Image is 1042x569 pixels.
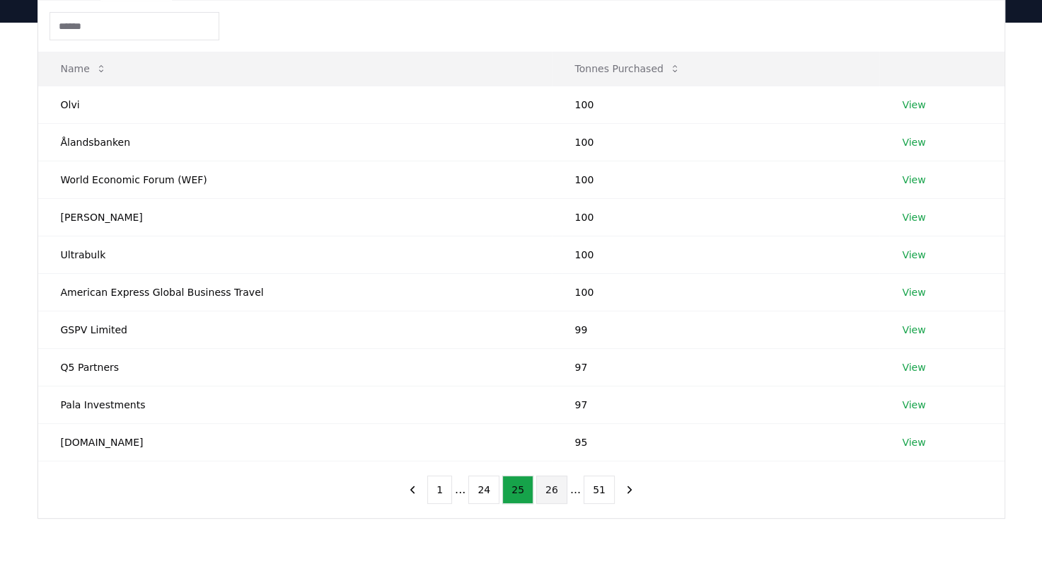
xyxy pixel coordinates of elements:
[38,386,552,423] td: Pala Investments
[38,236,552,273] td: Ultrabulk
[38,161,552,198] td: World Economic Forum (WEF)
[552,273,879,311] td: 100
[902,135,925,149] a: View
[38,123,552,161] td: Ålandsbanken
[38,311,552,348] td: GSPV Limited
[50,54,118,83] button: Name
[902,435,925,449] a: View
[502,476,533,504] button: 25
[552,198,879,236] td: 100
[38,86,552,123] td: Olvi
[455,481,465,498] li: ...
[38,198,552,236] td: [PERSON_NAME]
[38,273,552,311] td: American Express Global Business Travel
[552,86,879,123] td: 100
[563,54,691,83] button: Tonnes Purchased
[38,423,552,461] td: [DOMAIN_NAME]
[552,161,879,198] td: 100
[552,123,879,161] td: 100
[552,236,879,273] td: 100
[902,210,925,224] a: View
[902,98,925,112] a: View
[427,476,452,504] button: 1
[400,476,424,504] button: previous page
[38,348,552,386] td: Q5 Partners
[902,360,925,374] a: View
[902,285,925,299] a: View
[584,476,615,504] button: 51
[552,348,879,386] td: 97
[552,386,879,423] td: 97
[618,476,642,504] button: next page
[536,476,567,504] button: 26
[552,311,879,348] td: 99
[902,173,925,187] a: View
[570,481,581,498] li: ...
[552,423,879,461] td: 95
[902,398,925,412] a: View
[468,476,499,504] button: 24
[902,323,925,337] a: View
[902,248,925,262] a: View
